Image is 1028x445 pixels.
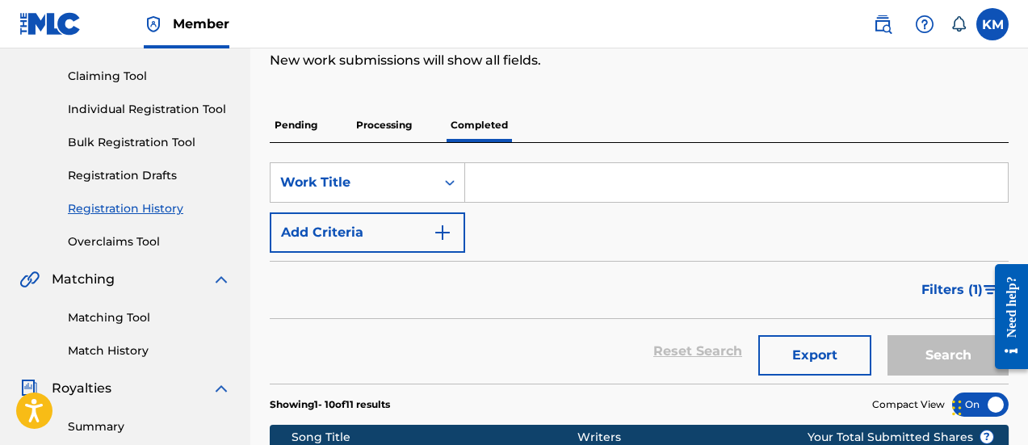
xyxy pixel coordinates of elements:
img: MLC Logo [19,12,82,36]
span: Matching [52,270,115,289]
form: Search Form [270,162,1009,384]
p: Showing 1 - 10 of 11 results [270,397,390,412]
span: Filters ( 1 ) [921,280,983,300]
span: Royalties [52,379,111,398]
a: Bulk Registration Tool [68,134,231,151]
p: Pending [270,108,322,142]
p: Completed [446,108,513,142]
a: Registration Drafts [68,167,231,184]
button: Add Criteria [270,212,465,253]
button: Filters (1) [912,270,1009,310]
div: Help [908,8,941,40]
span: Member [173,15,229,33]
a: Overclaims Tool [68,233,231,250]
p: Processing [351,108,417,142]
span: Compact View [872,397,945,412]
a: Claiming Tool [68,68,231,85]
button: Export [758,335,871,376]
div: User Menu [976,8,1009,40]
img: expand [212,379,231,398]
div: Drag [952,384,962,432]
a: Individual Registration Tool [68,101,231,118]
a: Matching Tool [68,309,231,326]
img: Top Rightsholder [144,15,163,34]
p: Updated information on an existing work will only show in the corresponding fields. New work subm... [270,31,839,70]
img: Matching [19,270,40,289]
img: expand [212,270,231,289]
a: Public Search [866,8,899,40]
img: 9d2ae6d4665cec9f34b9.svg [433,223,452,242]
img: Royalties [19,379,39,398]
iframe: Resource Center [983,251,1028,381]
a: Match History [68,342,231,359]
div: Work Title [280,173,426,192]
img: help [915,15,934,34]
iframe: Chat Widget [947,367,1028,445]
a: Summary [68,418,231,435]
a: Registration History [68,200,231,217]
img: search [873,15,892,34]
div: Notifications [950,16,967,32]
